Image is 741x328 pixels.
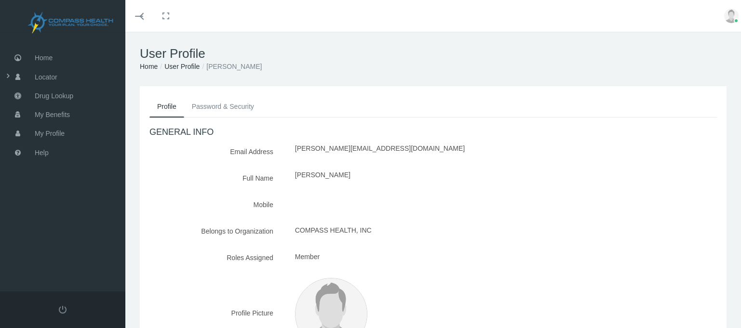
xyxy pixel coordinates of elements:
[194,223,280,239] label: Belongs to Organization
[164,63,200,70] a: User Profile
[149,96,184,118] a: Profile
[295,141,465,156] span: [PERSON_NAME][EMAIL_ADDRESS][DOMAIN_NAME]
[200,61,262,72] li: [PERSON_NAME]
[35,144,49,162] span: Help
[35,49,53,67] span: Home
[724,9,739,23] img: user-placeholder.jpg
[295,168,350,182] span: [PERSON_NAME]
[13,11,128,35] img: COMPASS HEALTH, INC
[35,124,65,143] span: My Profile
[149,127,717,138] h4: GENERAL INFO
[295,223,372,237] span: COMPASS HEALTH, INC
[140,63,158,70] a: Home
[235,170,281,186] label: Full Name
[140,46,727,61] h1: User Profile
[288,249,627,266] div: Member
[184,96,262,117] a: Password & Security
[224,304,281,321] label: Profile Picture
[35,87,73,105] span: Drug Lookup
[219,249,281,266] label: Roles Assigned
[223,143,280,160] label: Email Address
[246,196,281,213] label: Mobile
[35,105,70,124] span: My Benefits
